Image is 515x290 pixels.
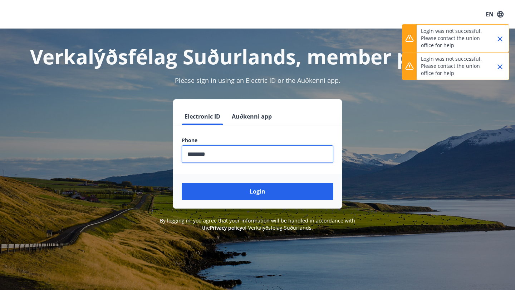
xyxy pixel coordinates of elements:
[182,108,223,125] button: Electronic ID
[483,8,506,21] button: EN
[182,183,333,200] button: Login
[421,27,484,49] p: Login was not successful. Please contact the union office for help
[160,217,355,231] span: By logging in, you agree that your information will be handled in accordance with the of Verkalýð...
[182,137,333,144] label: Phone
[421,55,484,77] p: Login was not successful. Please contact the union office for help
[9,43,506,70] h1: Verkalýðsfélag Suðurlands, member platform
[494,33,506,45] button: Close
[210,224,242,231] a: Privacy policy
[494,61,506,73] button: Close
[175,76,340,85] span: Please sign in using an Electric ID or the Auðkenni app.
[229,108,275,125] button: Auðkenni app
